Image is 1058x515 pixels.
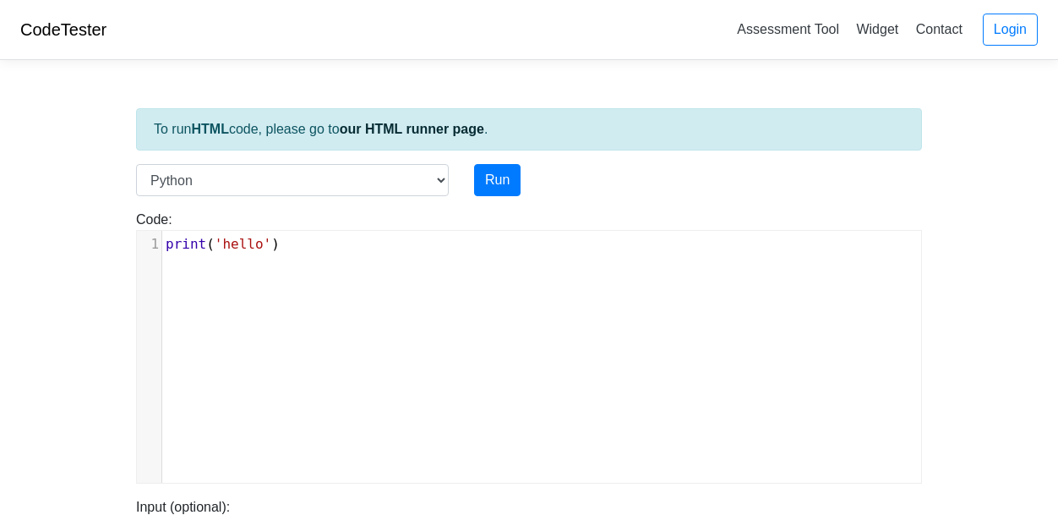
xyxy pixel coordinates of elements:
[340,122,484,136] a: our HTML runner page
[191,122,228,136] strong: HTML
[215,236,271,252] span: 'hello'
[123,210,935,484] div: Code:
[730,15,846,43] a: Assessment Tool
[849,15,905,43] a: Widget
[166,236,280,252] span: ( )
[20,20,106,39] a: CodeTester
[909,15,969,43] a: Contact
[137,234,161,255] div: 1
[136,108,922,151] div: To run code, please go to .
[474,164,521,196] button: Run
[983,14,1038,46] a: Login
[166,236,206,252] span: print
